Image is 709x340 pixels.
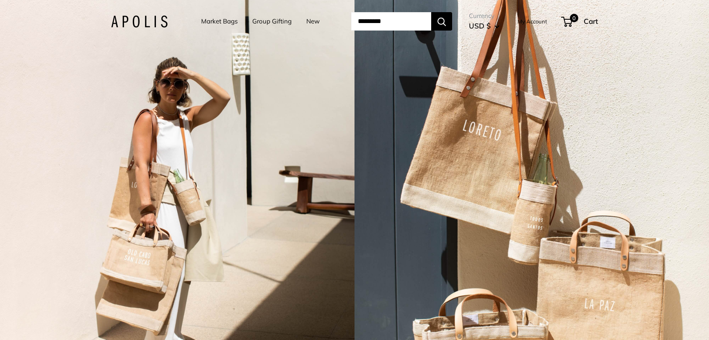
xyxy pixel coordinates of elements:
[584,17,598,26] span: Cart
[518,16,547,26] a: My Account
[570,14,578,22] span: 0
[201,15,238,27] a: Market Bags
[562,15,598,28] a: 0 Cart
[469,19,499,33] button: USD $
[252,15,292,27] a: Group Gifting
[431,12,452,31] button: Search
[111,15,168,28] img: Apolis
[469,21,491,30] span: USD $
[351,12,431,31] input: Search...
[306,15,320,27] a: New
[469,10,499,22] span: Currency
